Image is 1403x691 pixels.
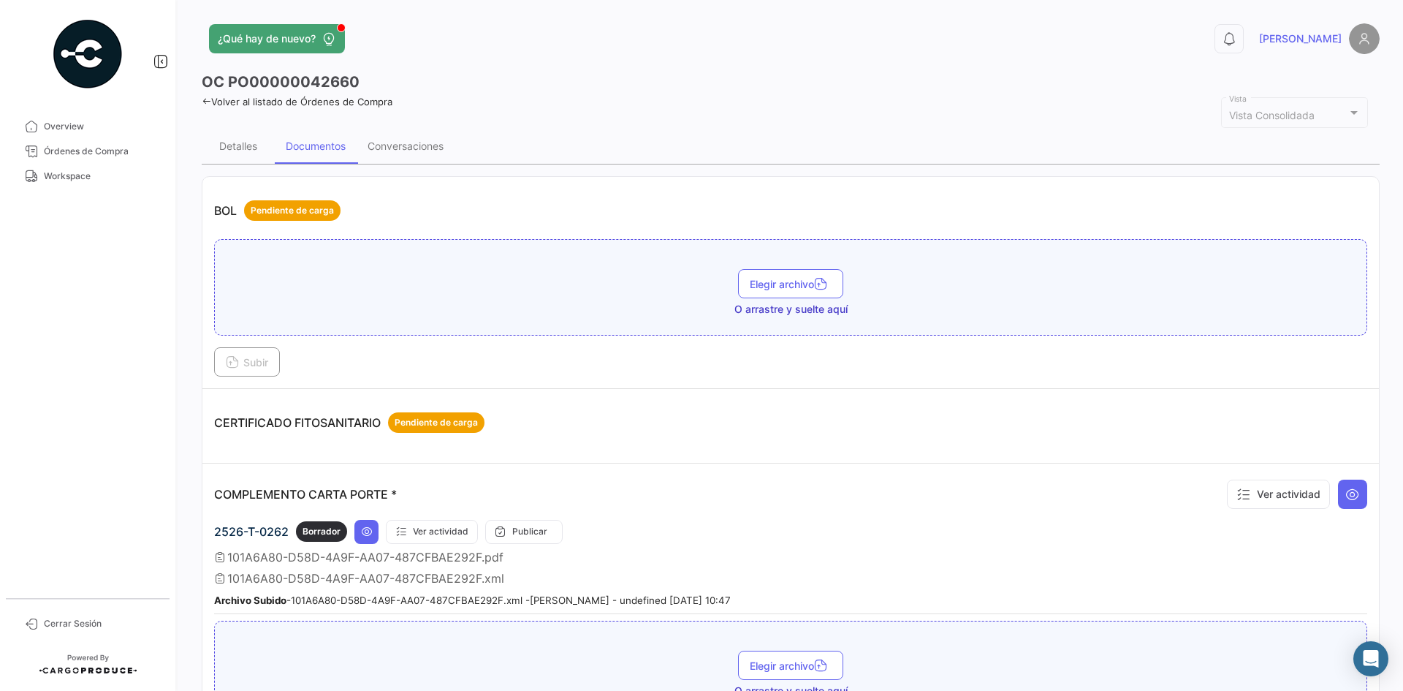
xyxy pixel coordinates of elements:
span: Workspace [44,170,158,183]
span: Borrador [303,525,341,538]
span: Elegir archivo [750,660,832,672]
button: ¿Qué hay de nuevo? [209,24,345,53]
button: Subir [214,347,280,377]
span: Overview [44,120,158,133]
a: Órdenes de Compra [12,139,164,164]
span: O arrastre y suelte aquí [734,302,848,317]
b: Archivo Subido [214,594,286,606]
a: Workspace [12,164,164,189]
small: - 101A6A80-D58D-4A9F-AA07-487CFBAE292F.xml - [PERSON_NAME] - undefined [DATE] 10:47 [214,594,731,606]
div: Detalles [219,140,257,152]
div: Abrir Intercom Messenger [1353,641,1388,676]
button: Ver actividad [1227,480,1330,509]
p: CERTIFICADO FITOSANITARIO [214,412,484,433]
span: [PERSON_NAME] [1259,31,1342,46]
button: Elegir archivo [738,269,843,298]
p: BOL [214,200,341,221]
button: Ver actividad [386,520,478,544]
span: Órdenes de Compra [44,145,158,158]
img: powered-by.png [51,18,124,91]
span: Pendiente de carga [251,204,334,217]
span: 101A6A80-D58D-4A9F-AA07-487CFBAE292F.xml [227,571,504,586]
p: COMPLEMENTO CARTA PORTE * [214,487,397,502]
span: ¿Qué hay de nuevo? [218,31,316,46]
span: 101A6A80-D58D-4A9F-AA07-487CFBAE292F.pdf [227,550,503,564]
mat-select-trigger: Vista Consolidada [1229,109,1315,121]
span: Elegir archivo [750,278,832,290]
img: placeholder-user.png [1349,23,1380,54]
span: Pendiente de carga [395,416,478,429]
div: Documentos [286,140,346,152]
div: Conversaciones [368,140,444,152]
a: Volver al listado de Órdenes de Compra [202,96,392,107]
span: 2526-T-0262 [214,524,289,539]
button: Elegir archivo [738,651,843,680]
span: Subir [226,356,268,369]
a: Overview [12,114,164,139]
button: Publicar [485,520,563,544]
span: Cerrar Sesión [44,617,158,630]
h3: OC PO00000042660 [202,72,360,92]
